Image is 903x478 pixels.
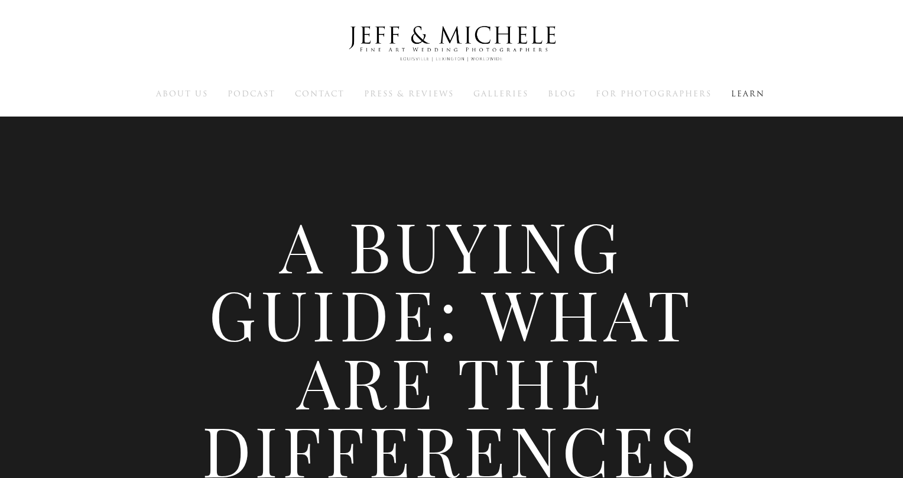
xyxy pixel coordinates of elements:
a: Podcast [228,88,275,99]
a: For Photographers [596,88,712,99]
a: Contact [295,88,345,99]
a: Blog [548,88,576,99]
a: About Us [156,88,208,99]
a: Learn [731,88,765,99]
img: Louisville Wedding Photographers - Jeff & Michele Wedding Photographers [333,15,570,73]
a: Galleries [473,88,528,99]
a: Press & Reviews [364,88,454,99]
